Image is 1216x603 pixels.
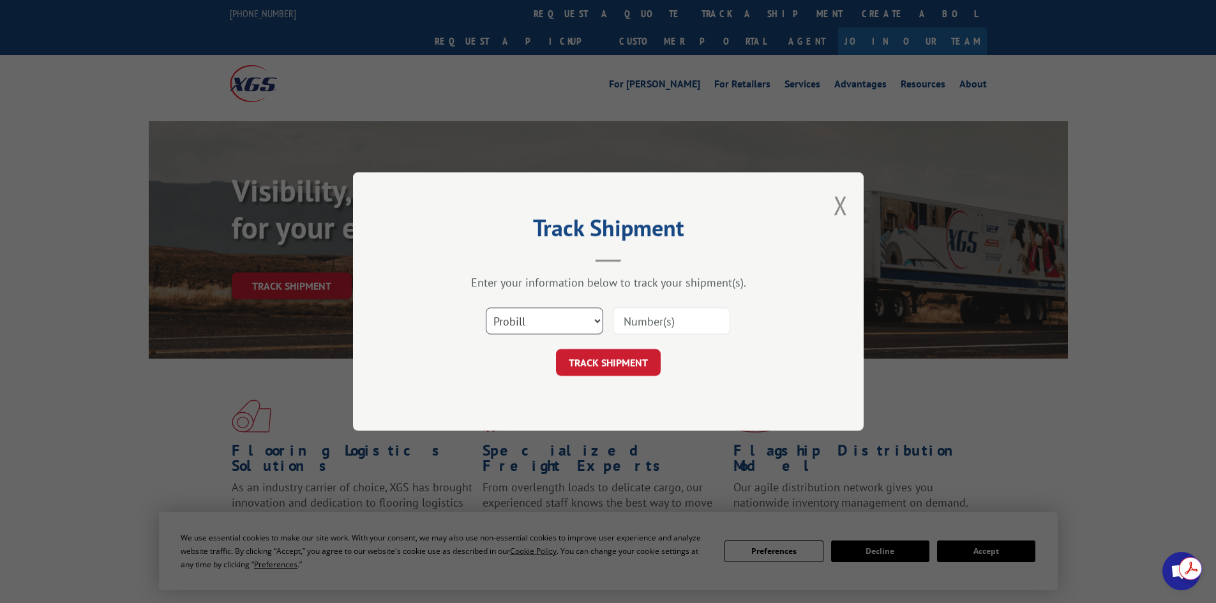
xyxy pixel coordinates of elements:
[417,275,800,290] div: Enter your information below to track your shipment(s).
[1162,552,1201,590] div: Open chat
[834,188,848,222] button: Close modal
[613,308,730,334] input: Number(s)
[417,219,800,243] h2: Track Shipment
[556,349,661,376] button: TRACK SHIPMENT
